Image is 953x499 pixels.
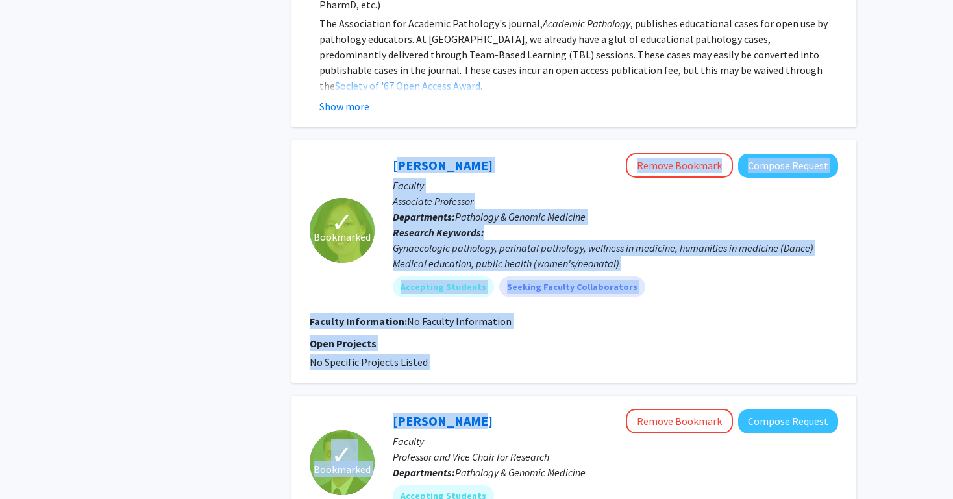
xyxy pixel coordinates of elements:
p: Open Projects [310,335,838,351]
span: No Faculty Information [407,315,512,328]
span: Bookmarked [314,229,371,245]
button: Compose Request to Rajanikanth Vadigepalli [738,409,838,433]
p: Faculty [393,178,838,193]
span: Pathology & Genomic Medicine [455,210,586,223]
button: Remove Bookmark [626,409,733,433]
p: Faculty [393,433,838,449]
span: ✓ [331,448,353,461]
a: [PERSON_NAME] [393,157,493,173]
b: Faculty Information: [310,315,407,328]
iframe: Chat [10,441,55,489]
span: Bookmarked [314,461,371,477]
button: Compose Request to Joanna Chan [738,154,838,178]
p: The Association for Academic Pathology's journal, , publishes educational cases for open use by p... [319,16,838,93]
span: Pathology & Genomic Medicine [455,466,586,479]
p: Professor and Vice Chair for Research [393,449,838,465]
p: Associate Professor [393,193,838,209]
em: Academic Pathology [543,17,630,30]
mat-chip: Accepting Students [393,276,494,297]
b: Research Keywords: [393,226,484,239]
span: ✓ [331,216,353,229]
button: Remove Bookmark [626,153,733,178]
b: Departments: [393,466,455,479]
mat-chip: Seeking Faculty Collaborators [499,276,645,297]
span: No Specific Projects Listed [310,356,428,369]
b: Departments: [393,210,455,223]
button: Show more [319,99,369,114]
a: [PERSON_NAME] [393,413,493,429]
div: Gynaecologic pathology, perinatal pathology, wellness in medicine, humanities in medicine (Dance)... [393,240,838,271]
a: Society of '67 Open Access Award [335,79,480,92]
